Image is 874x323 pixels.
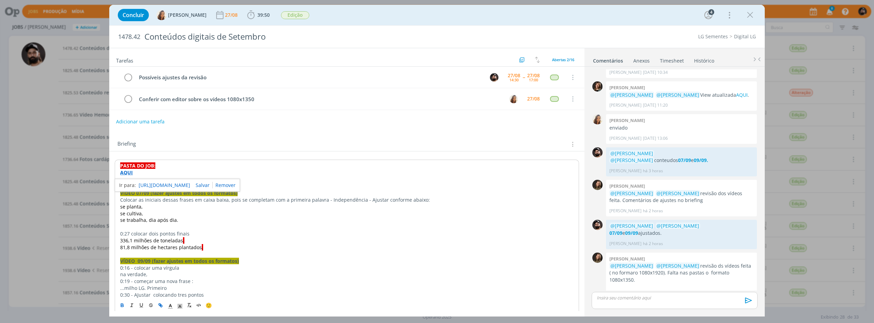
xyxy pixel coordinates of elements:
[703,10,714,21] button: 4
[610,263,653,269] span: @[PERSON_NAME]
[643,69,668,76] span: [DATE] 10:34
[609,183,645,189] b: [PERSON_NAME]
[694,54,715,64] a: Histórico
[204,301,213,309] button: 🙂
[120,271,574,278] p: na verdade,
[120,197,574,203] p: Colocar as iniciais dessas frases em caixa baixa, pois se completam com a primeira palavra - Inde...
[183,237,184,244] span: .
[698,33,728,40] a: LG Sementes
[175,301,185,309] span: Cor de Fundo
[116,56,133,64] span: Tarefas
[552,57,574,62] span: Abertas 2/16
[643,102,668,108] span: [DATE] 11:20
[490,73,498,82] img: B
[609,190,753,204] p: revisão dos vídeos feita. Comentários de ajustes no briefing
[657,263,699,269] span: @[PERSON_NAME]
[529,78,538,82] div: 17:00
[225,13,239,17] div: 27/08
[508,94,519,104] button: V
[527,96,540,101] div: 27/08
[509,95,518,103] img: V
[610,157,653,163] span: @[PERSON_NAME]
[117,140,136,149] span: Briefing
[281,11,309,19] span: Edição
[610,150,653,157] span: @[PERSON_NAME]
[509,78,519,82] div: 14:30
[657,190,699,197] span: @[PERSON_NAME]
[592,253,603,263] img: J
[643,135,668,142] span: [DATE] 13:06
[592,147,603,158] img: B
[643,208,663,214] span: há 2 horas
[660,54,684,64] a: Timesheet
[609,102,642,108] p: [PERSON_NAME]
[643,168,663,174] span: há 3 horas
[609,208,642,214] p: [PERSON_NAME]
[136,95,503,104] div: Conferir com editor sobre os vídeos 1080x1350
[118,9,149,21] button: Concluir
[609,117,645,123] b: [PERSON_NAME]
[245,10,271,21] button: 39:50
[120,278,574,285] p: 0:19 - começar uma nova frase :
[535,57,540,63] img: arrow-down-up.svg
[694,157,708,163] a: 09/09.
[120,292,574,298] p: 0:30 - AJustar colocando tres pontos
[120,258,239,264] strong: VÍDEO 09/09 (fazer ajustes em todos os formatos)
[523,75,525,80] span: --
[633,57,650,64] div: Anexos
[156,10,207,20] button: V[PERSON_NAME]
[609,241,642,247] p: [PERSON_NAME]
[508,73,520,78] div: 27/08
[609,168,642,174] p: [PERSON_NAME]
[527,73,540,78] div: 27/08
[166,301,175,309] span: Cor do Texto
[609,263,753,283] p: revisão ds vídeos feita ( no formaro 1080x1920). Falta nas pastas o formato 1080x1350.
[609,135,642,142] p: [PERSON_NAME]
[625,230,638,236] a: 09/09
[609,84,645,91] b: [PERSON_NAME]
[708,9,714,15] div: 4
[609,230,622,236] a: 07/09
[206,301,212,308] span: 🙂
[202,244,203,251] span: .
[156,10,167,20] img: V
[120,203,143,210] span: se planta,
[120,265,574,271] p: 0:16 - colocar uma vírgula
[610,92,653,98] span: @[PERSON_NAME]
[609,69,642,76] p: [PERSON_NAME]
[609,256,645,262] b: [PERSON_NAME]
[120,162,155,169] strong: PASTA DO JOB:
[120,244,202,251] span: 81,8 milhões de hectares plantados
[120,285,574,292] p: ...milho LG. Primeiro
[678,157,691,163] a: 07/09
[657,223,699,229] span: @[PERSON_NAME]
[610,190,653,197] span: @[PERSON_NAME]
[609,124,753,131] p: enviado
[609,291,753,305] p: Além disso, precisa renomear os vídeos. Não podemos mandar com o nome de "telas"
[142,28,487,45] div: Conteúdos digitais de Setembro
[593,54,623,64] a: Comentários
[734,33,756,40] a: Digital LG
[609,223,753,237] p: e ajustados.
[139,181,190,190] a: [URL][DOMAIN_NAME]
[109,5,765,317] div: dialog
[281,11,310,19] button: Edição
[120,210,143,217] span: se cultiva,
[657,92,699,98] span: @[PERSON_NAME]
[120,237,183,244] span: 336,1 milhões de toneladas
[592,180,603,190] img: J
[116,116,165,128] button: Adicionar uma tarefa
[257,12,270,18] span: 39:50
[609,150,753,164] p: conteudos e
[120,169,133,176] a: AQUI
[120,230,574,237] p: 0:27 colocar dois pontos finais
[592,220,603,230] img: B
[136,73,483,82] div: Possíveis ajustes da revisão
[120,190,238,196] strong: VÍDEO 07/09 (fazer ajustes em todos os formatos)
[118,33,140,41] span: 1478.42
[489,72,499,82] button: B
